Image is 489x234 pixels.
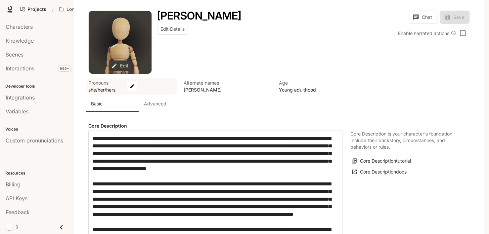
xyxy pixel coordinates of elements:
[67,7,92,12] p: Longbourn
[91,100,103,107] p: Basic
[144,100,166,107] p: Advanced
[398,30,456,37] div: Enable narrated actions
[279,86,366,93] p: Young adulthood
[184,86,271,93] p: [PERSON_NAME]
[350,167,408,177] a: Core Descriptiondocs
[279,79,366,93] button: Open character details dialog
[88,79,176,93] button: Open character details dialog
[109,60,132,71] button: Edit
[89,11,152,74] div: Avatar image
[184,79,271,86] p: Alternate names
[157,24,188,35] button: Edit Details
[89,11,152,74] button: Open character avatar dialog
[350,156,413,167] button: Core Descriptiontutorial
[56,3,102,16] button: Open workspace menu
[157,9,241,22] h1: [PERSON_NAME]
[279,79,366,86] p: Age
[350,131,462,150] p: Core Description is your character's foundation. Include their backstory, circumstances, and beha...
[409,11,437,24] button: Chat
[17,3,49,16] a: Go to projects
[49,6,56,13] div: /
[184,79,271,93] button: Open character details dialog
[27,7,46,12] span: Projects
[88,123,342,129] h4: Core Description
[157,11,241,21] button: Open character details dialog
